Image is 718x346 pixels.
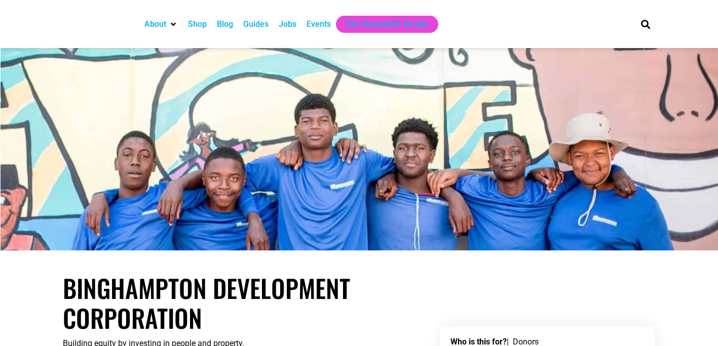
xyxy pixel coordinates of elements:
[346,18,428,30] a: Get Choose901 Emails
[637,16,654,32] div: Search
[188,18,207,30] a: Shop
[307,18,331,30] a: Events
[243,18,269,30] a: Guides
[144,18,166,30] a: About
[139,16,624,33] nav: Main nav
[217,18,233,30] a: Blog
[279,18,296,30] a: Jobs
[63,273,431,333] h1: Binghampton Development Corporation
[139,16,183,33] div: About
